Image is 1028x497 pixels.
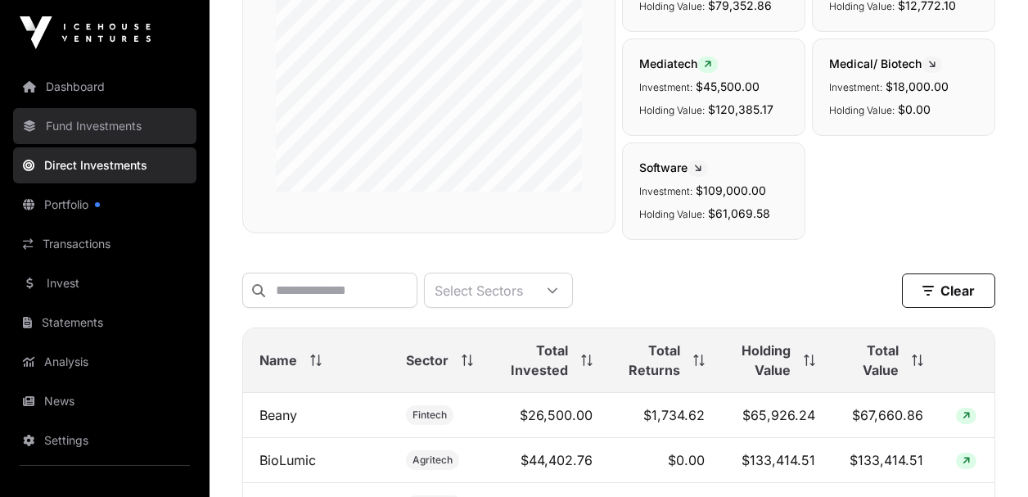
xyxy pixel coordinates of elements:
[13,69,196,105] a: Dashboard
[20,16,151,49] img: Icehouse Ventures Logo
[13,383,196,419] a: News
[721,438,831,483] td: $133,414.51
[625,341,680,380] span: Total Returns
[13,108,196,144] a: Fund Investments
[507,341,568,380] span: Total Invested
[13,265,196,301] a: Invest
[13,226,196,262] a: Transactions
[13,344,196,380] a: Analysis
[406,350,449,370] span: Sector
[609,393,721,438] td: $1,734.62
[832,438,940,483] td: $133,414.51
[259,452,316,468] a: BioLumic
[708,102,773,116] span: $120,385.17
[13,305,196,341] a: Statements
[13,187,196,223] a: Portfolio
[491,393,609,438] td: $26,500.00
[898,102,931,116] span: $0.00
[609,438,721,483] td: $0.00
[639,160,788,177] span: Software
[413,454,453,467] span: Agritech
[425,273,533,307] div: Select Sectors
[829,81,882,93] span: Investment:
[946,418,1028,497] iframe: Chat Widget
[639,208,705,220] span: Holding Value:
[902,273,995,308] button: Clear
[639,104,705,116] span: Holding Value:
[639,81,692,93] span: Investment:
[491,438,609,483] td: $44,402.76
[259,407,297,423] a: Beany
[737,341,790,380] span: Holding Value
[721,393,831,438] td: $65,926.24
[259,350,297,370] span: Name
[708,206,770,220] span: $61,069.58
[886,79,949,93] span: $18,000.00
[13,422,196,459] a: Settings
[829,56,978,73] span: Medical/ Biotech
[413,409,447,422] span: Fintech
[696,79,760,93] span: $45,500.00
[13,147,196,183] a: Direct Investments
[829,104,895,116] span: Holding Value:
[639,185,692,197] span: Investment:
[832,393,940,438] td: $67,660.86
[696,183,766,197] span: $109,000.00
[639,56,788,73] span: Mediatech
[848,341,899,380] span: Total Value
